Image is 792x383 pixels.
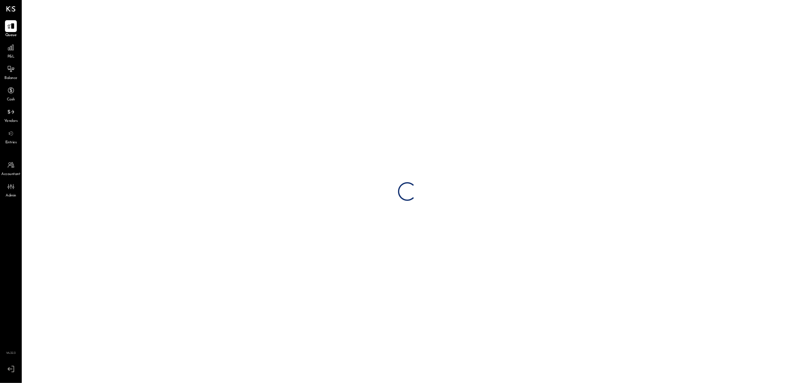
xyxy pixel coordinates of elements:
[5,140,17,145] span: Entries
[0,106,21,124] a: Vendors
[0,127,21,145] a: Entries
[5,33,17,38] span: Queue
[0,85,21,103] a: Cash
[7,54,15,60] span: P&L
[6,193,16,199] span: Admin
[4,76,17,81] span: Balance
[4,118,18,124] span: Vendors
[0,20,21,38] a: Queue
[7,97,15,103] span: Cash
[0,63,21,81] a: Balance
[0,159,21,177] a: Accountant
[0,42,21,60] a: P&L
[0,181,21,199] a: Admin
[2,172,21,177] span: Accountant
